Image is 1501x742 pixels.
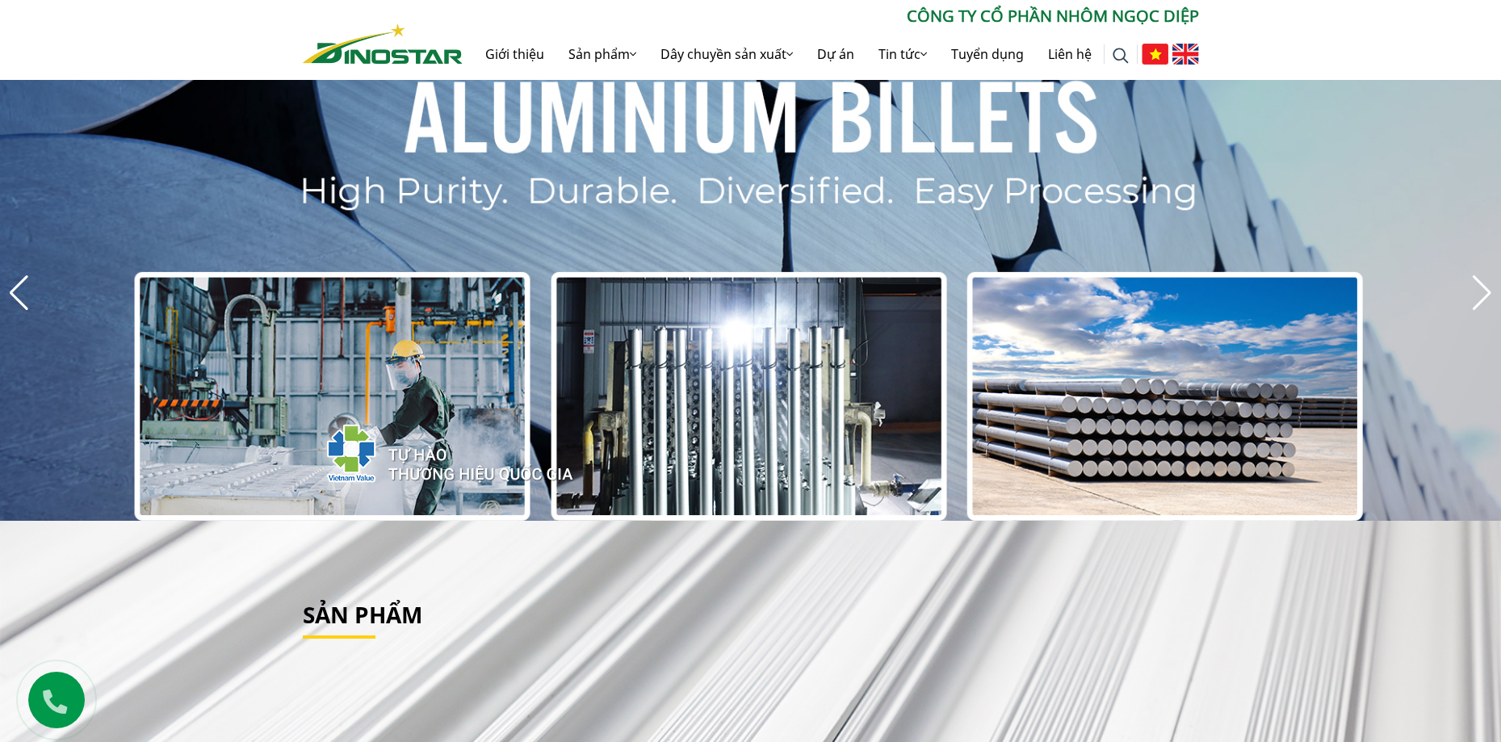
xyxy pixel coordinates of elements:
[303,20,463,63] a: Nhôm Dinostar
[1471,275,1493,311] div: Next slide
[866,28,939,80] a: Tin tức
[303,599,422,630] a: Sản phẩm
[279,395,576,505] img: thqg
[1113,48,1129,64] img: search
[1142,44,1168,65] img: Tiếng Việt
[1036,28,1104,80] a: Liên hệ
[463,4,1199,28] p: CÔNG TY CỔ PHẦN NHÔM NGỌC DIỆP
[805,28,866,80] a: Dự án
[556,28,648,80] a: Sản phẩm
[939,28,1036,80] a: Tuyển dụng
[8,275,30,311] div: Previous slide
[473,28,556,80] a: Giới thiệu
[303,23,463,64] img: Nhôm Dinostar
[1172,44,1199,65] img: English
[648,28,805,80] a: Dây chuyền sản xuất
